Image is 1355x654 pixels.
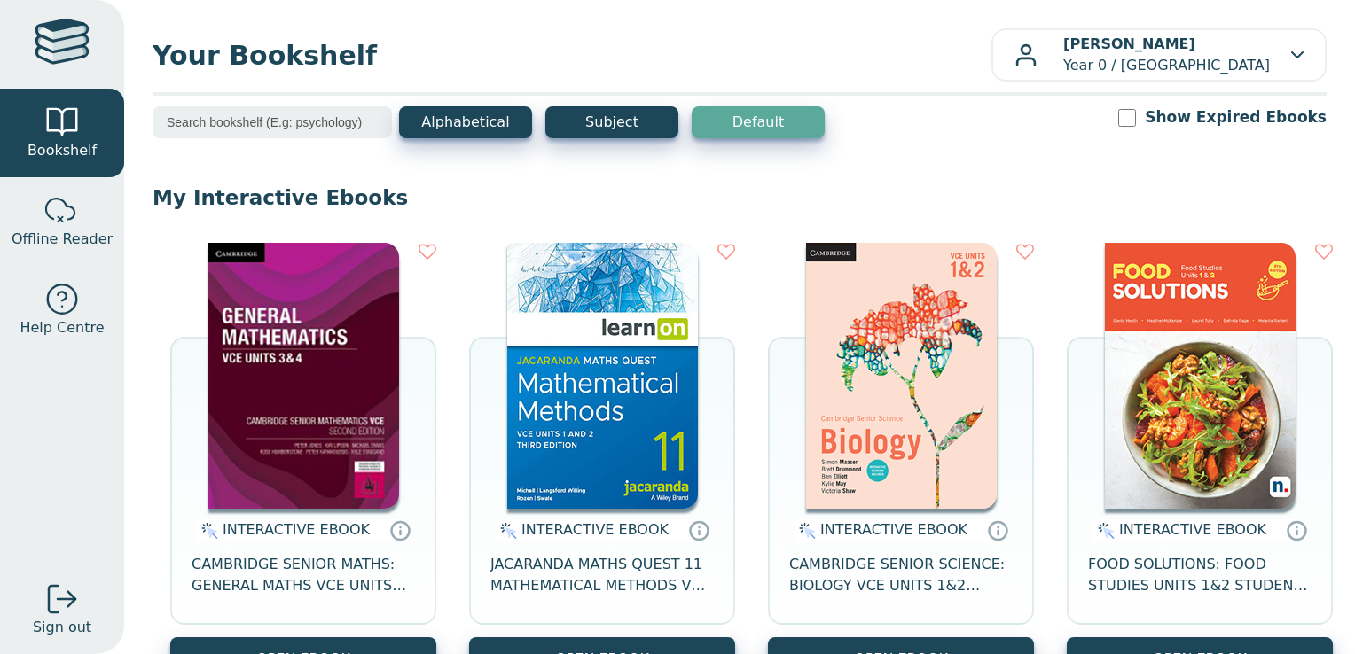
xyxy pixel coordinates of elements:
span: Offline Reader [12,229,113,250]
span: CAMBRIDGE SENIOR MATHS: GENERAL MATHS VCE UNITS 3&4 EBOOK 2E [192,554,415,596]
a: Interactive eBooks are accessed online via the publisher’s portal. They contain interactive resou... [987,519,1008,541]
span: JACARANDA MATHS QUEST 11 MATHEMATICAL METHODS VCE UNITS 1&2 3E LEARNON [490,554,714,596]
img: 3d45537d-a581-493a-8efc-3c839325a1f6.jpg [507,243,698,509]
span: Bookshelf [27,140,97,161]
input: Search bookshelf (E.g: psychology) [153,106,392,138]
button: [PERSON_NAME]Year 0 / [GEOGRAPHIC_DATA] [991,28,1327,82]
span: Help Centre [20,317,104,339]
button: Default [692,106,825,138]
p: My Interactive Ebooks [153,184,1327,211]
span: Your Bookshelf [153,35,991,75]
b: [PERSON_NAME] [1063,35,1195,52]
img: interactive.svg [196,520,218,541]
label: Show Expired Ebooks [1145,106,1327,128]
span: Sign out [33,617,91,638]
a: Interactive eBooks are accessed online via the publisher’s portal. They contain interactive resou... [688,519,709,541]
a: Interactive eBooks are accessed online via the publisher’s portal. They contain interactive resou... [389,519,411,541]
button: Alphabetical [399,106,532,138]
span: CAMBRIDGE SENIOR SCIENCE: BIOLOGY VCE UNITS 1&2 STUDENT EBOOK [789,554,1013,596]
img: c9bfab9e-4093-ea11-a992-0272d098c78b.png [806,243,997,509]
a: Interactive eBooks are accessed online via the publisher’s portal. They contain interactive resou... [1286,519,1307,541]
p: Year 0 / [GEOGRAPHIC_DATA] [1063,34,1270,76]
span: FOOD SOLUTIONS: FOOD STUDIES UNITS 1&2 STUDENT EBOOK 5E [1088,554,1312,596]
img: 2d857910-8719-48bf-a398-116ea92bfb73.jpg [208,243,399,509]
span: INTERACTIVE EBOOK [1119,521,1266,538]
img: interactive.svg [794,520,816,541]
span: INTERACTIVE EBOOK [820,521,967,538]
button: Subject [545,106,678,138]
span: INTERACTIVE EBOOK [223,521,370,538]
img: 5d78d845-82a8-4dde-873c-24aec895b2d5.jpg [1105,243,1296,509]
img: interactive.svg [1093,520,1115,541]
span: INTERACTIVE EBOOK [521,521,669,538]
img: interactive.svg [495,520,517,541]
